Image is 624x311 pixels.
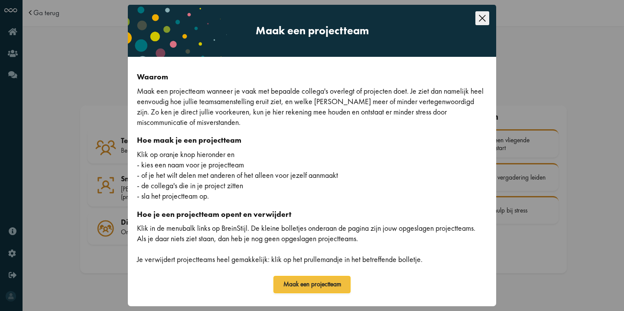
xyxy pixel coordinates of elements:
[137,72,168,82] strong: Waarom
[273,276,351,293] button: Maak een projectteam
[471,5,493,27] button: Close this dialog
[137,209,291,219] strong: Hoe je een projectteam opent en verwijdert
[137,86,487,128] div: Maak een projectteam wanneer je vaak met bepaalde collega's overlegt of projecten doet. Je ziet d...
[137,223,487,265] div: Klik in de menubalk links op BreinStijl. De kleine bolletjes onderaan de pagina zijn jouw opgesla...
[128,5,496,57] div: Maak een projectteam
[137,149,487,201] div: Klik op oranje knop hieronder en - kies een naam voor je projectteam - of je het wilt delen met a...
[137,135,241,145] strong: Hoe maak je een projectteam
